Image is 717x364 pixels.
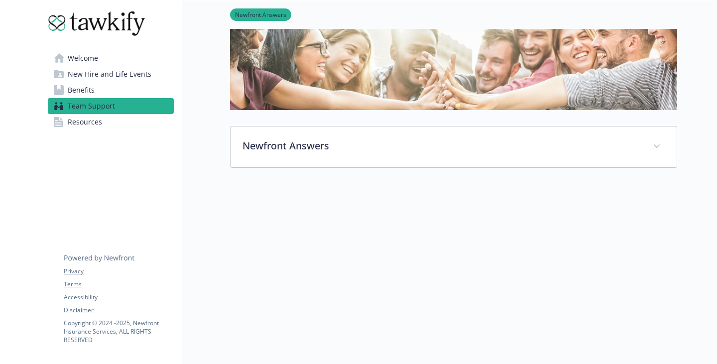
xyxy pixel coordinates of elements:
a: Welcome [48,50,174,66]
span: Resources [68,114,102,130]
a: Benefits [48,82,174,98]
a: Newfront Answers [230,9,291,19]
a: Team Support [48,98,174,114]
a: Terms [64,280,173,289]
div: Newfront Answers [231,126,677,167]
span: Benefits [68,82,95,98]
a: Disclaimer [64,306,173,315]
img: team support page banner [230,17,677,110]
a: Resources [48,114,174,130]
span: Team Support [68,98,115,114]
a: New Hire and Life Events [48,66,174,82]
span: Welcome [68,50,98,66]
a: Privacy [64,267,173,276]
span: New Hire and Life Events [68,66,151,82]
a: Accessibility [64,293,173,302]
p: Copyright © 2024 - 2025 , Newfront Insurance Services, ALL RIGHTS RESERVED [64,319,173,344]
p: Newfront Answers [242,138,641,153]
